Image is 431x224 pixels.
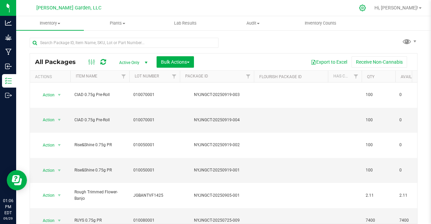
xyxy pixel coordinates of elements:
[219,16,287,30] a: Audit
[37,191,55,200] span: Action
[185,74,208,78] a: Package ID
[169,71,180,82] a: Filter
[179,217,255,224] div: NYJNGCT-20250725-009
[399,142,425,148] span: 0
[133,167,176,173] span: 010050001
[37,90,55,100] span: Action
[133,142,176,148] span: 010050001
[367,74,374,79] a: Qty
[5,34,12,41] inline-svg: Grow
[133,217,176,224] span: 010080001
[287,16,355,30] a: Inventory Counts
[179,92,255,98] div: NYJNGCT-20250919-003
[366,217,391,224] span: 7400
[7,170,27,190] iframe: Resource center
[351,71,362,82] a: Filter
[3,216,13,221] p: 09/29
[133,117,176,123] span: 010070001
[55,166,64,175] span: select
[399,192,425,199] span: 2.11
[37,115,55,125] span: Action
[328,71,362,83] th: Has COA
[179,142,255,148] div: NYJNGCT-20250919-002
[55,191,64,200] span: select
[152,16,219,30] a: Lab Results
[36,5,101,11] span: [PERSON_NAME] Garden, LLC
[74,167,125,173] span: Rise&Shine 0.75g PR
[135,74,159,78] a: Lot Number
[74,117,125,123] span: CIAD 0.75g Pre-Roll
[35,74,68,79] div: Actions
[133,192,176,199] span: JGBANTVF1425
[5,63,12,70] inline-svg: Inbound
[399,217,425,224] span: 7400
[35,58,82,66] span: All Packages
[76,74,97,78] a: Item Name
[74,92,125,98] span: CIAD 0.75g Pre-Roll
[37,140,55,150] span: Action
[399,117,425,123] span: 0
[30,38,219,48] input: Search Package ID, Item Name, SKU, Lot or Part Number...
[366,167,391,173] span: 100
[55,90,64,100] span: select
[5,77,12,84] inline-svg: Inventory
[74,189,125,202] span: Rough Trimmed Flower- Banjo
[55,140,64,150] span: select
[399,167,425,173] span: 0
[366,192,391,199] span: 2.11
[179,117,255,123] div: NYJNGCT-20250919-004
[179,192,255,199] div: NYJNGCT-20250905-001
[399,92,425,98] span: 0
[296,20,345,26] span: Inventory Counts
[401,74,421,79] a: Available
[243,71,254,82] a: Filter
[366,117,391,123] span: 100
[16,20,84,26] span: Inventory
[118,71,129,82] a: Filter
[366,142,391,148] span: 100
[165,20,206,26] span: Lab Results
[55,115,64,125] span: select
[161,59,190,65] span: Bulk Actions
[306,56,352,68] button: Export to Excel
[374,5,418,10] span: Hi, [PERSON_NAME]!
[5,20,12,26] inline-svg: Analytics
[16,16,84,30] a: Inventory
[37,166,55,175] span: Action
[84,20,151,26] span: Plants
[74,217,125,224] span: RUYS 0.75g PR
[179,167,255,173] div: NYJNGCT-20250919-001
[84,16,152,30] a: Plants
[220,20,287,26] span: Audit
[74,142,125,148] span: Rise&Shine 0.75g PR
[352,56,407,68] button: Receive Non-Cannabis
[366,92,391,98] span: 100
[3,198,13,216] p: 01:06 PM EDT
[157,56,194,68] button: Bulk Actions
[5,92,12,99] inline-svg: Outbound
[5,49,12,55] inline-svg: Manufacturing
[358,4,367,11] div: Manage settings
[259,74,302,79] a: Flourish Package ID
[133,92,176,98] span: 010070001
